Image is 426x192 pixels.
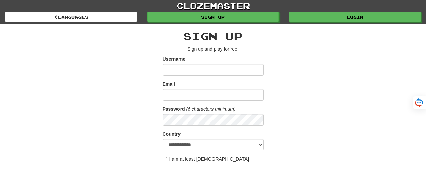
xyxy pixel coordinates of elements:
a: Login [289,12,421,22]
h2: Sign up [163,31,264,42]
a: Sign up [147,12,279,22]
label: Country [163,131,181,137]
label: Email [163,81,175,87]
label: Password [163,106,185,112]
p: Sign up and play for ! [163,46,264,52]
input: I am at least [DEMOGRAPHIC_DATA] [163,157,167,161]
label: I am at least [DEMOGRAPHIC_DATA] [163,156,249,162]
iframe: reCAPTCHA [163,166,265,192]
u: free [229,46,237,52]
label: Username [163,56,186,62]
em: (6 characters minimum) [186,106,236,112]
a: Languages [5,12,137,22]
